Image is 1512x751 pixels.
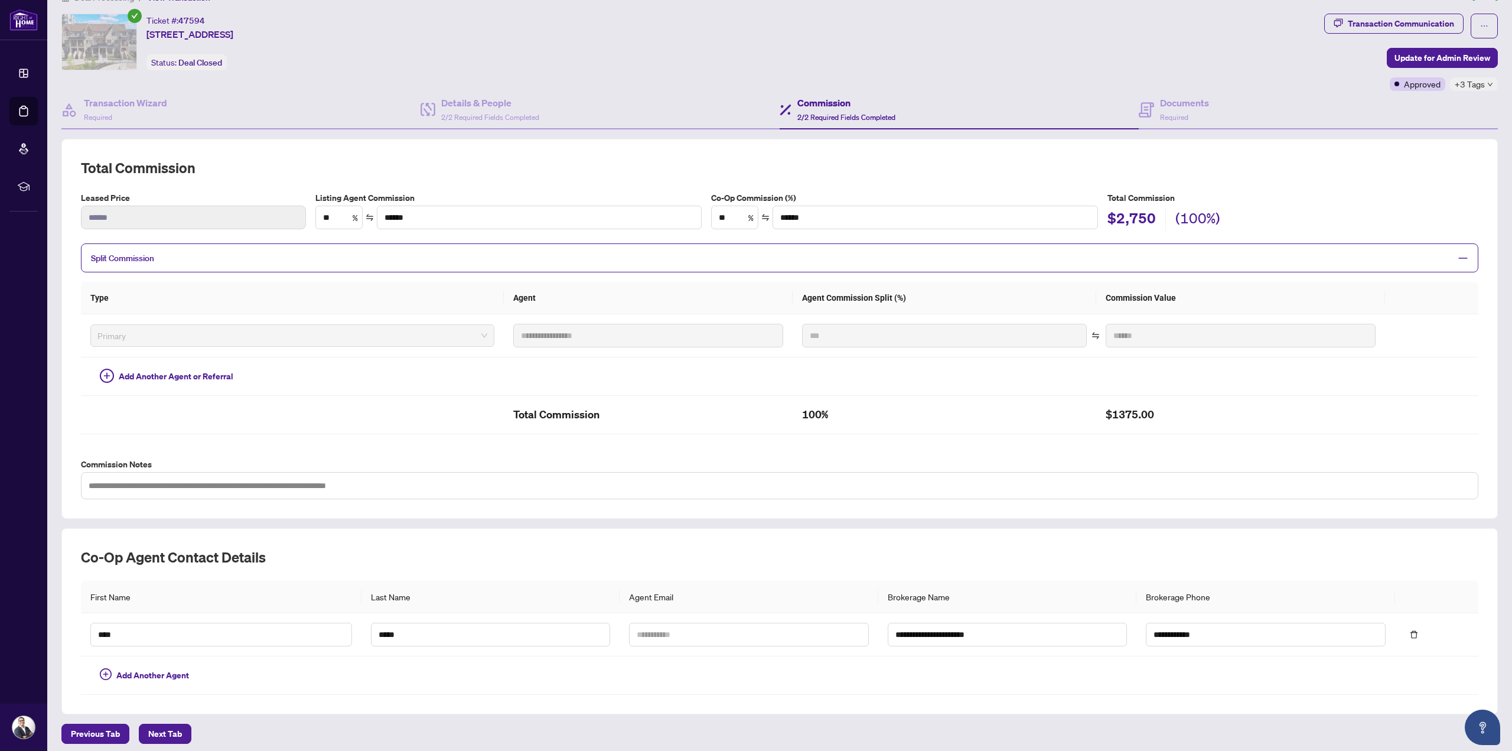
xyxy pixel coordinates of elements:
[1107,191,1478,204] h5: Total Commission
[84,96,167,110] h4: Transaction Wizard
[1324,14,1464,34] button: Transaction Communication
[1487,82,1493,87] span: down
[71,724,120,743] span: Previous Tab
[61,724,129,744] button: Previous Tab
[878,581,1136,613] th: Brokerage Name
[1465,710,1500,745] button: Open asap
[1106,405,1376,424] h2: $1375.00
[139,724,191,744] button: Next Tab
[1394,48,1490,67] span: Update for Admin Review
[361,581,620,613] th: Last Name
[81,581,361,613] th: First Name
[62,14,136,70] img: IMG-W12265852_1.jpg
[802,405,1087,424] h2: 100%
[366,213,374,222] span: swap
[1136,581,1394,613] th: Brokerage Phone
[1455,77,1485,91] span: +3 Tags
[178,57,222,68] span: Deal Closed
[1096,282,1385,314] th: Commission Value
[90,367,243,386] button: Add Another Agent or Referral
[1348,14,1454,33] div: Transaction Communication
[90,666,198,685] button: Add Another Agent
[1107,209,1156,231] h2: $2,750
[315,191,702,204] label: Listing Agent Commission
[119,370,233,383] span: Add Another Agent or Referral
[504,282,793,314] th: Agent
[1404,77,1441,90] span: Approved
[116,669,189,682] span: Add Another Agent
[797,96,895,110] h4: Commission
[146,14,205,27] div: Ticket #:
[100,369,114,383] span: plus-circle
[84,113,112,122] span: Required
[797,113,895,122] span: 2/2 Required Fields Completed
[148,724,182,743] span: Next Tab
[81,282,504,314] th: Type
[793,282,1096,314] th: Agent Commission Split (%)
[9,9,38,31] img: logo
[1175,209,1220,231] h2: (100%)
[1160,113,1188,122] span: Required
[1410,630,1418,639] span: delete
[178,15,205,26] span: 47594
[1458,253,1468,264] span: minus
[761,213,770,222] span: swap
[81,458,1478,471] label: Commission Notes
[81,243,1478,272] div: Split Commission
[97,327,487,344] span: Primary
[81,191,306,204] label: Leased Price
[1387,48,1498,68] button: Update for Admin Review
[1480,22,1488,30] span: ellipsis
[146,27,233,41] span: [STREET_ADDRESS]
[100,668,112,680] span: plus-circle
[441,113,539,122] span: 2/2 Required Fields Completed
[441,96,539,110] h4: Details & People
[620,581,878,613] th: Agent Email
[711,191,1097,204] label: Co-Op Commission (%)
[1160,96,1209,110] h4: Documents
[1091,331,1100,340] span: swap
[12,716,35,739] img: Profile Icon
[91,253,154,264] span: Split Commission
[81,158,1478,177] h2: Total Commission
[81,548,1478,567] h2: Co-op Agent Contact Details
[128,9,142,23] span: check-circle
[146,54,227,70] div: Status:
[513,405,783,424] h2: Total Commission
